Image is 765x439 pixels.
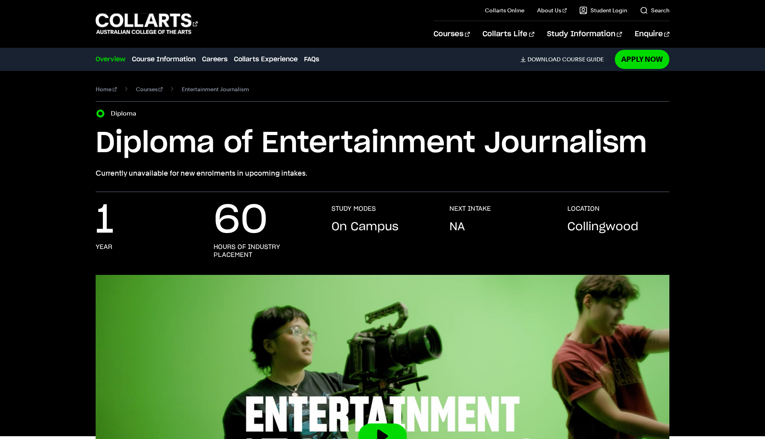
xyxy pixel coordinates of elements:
[96,205,114,237] p: 1
[331,219,398,235] p: On Campus
[537,6,567,14] a: About Us
[96,84,117,95] a: Home
[214,205,268,237] p: 60
[567,219,638,235] p: Collingwood
[567,205,600,213] h3: LOCATION
[132,55,196,64] a: Course Information
[547,21,622,47] a: Study Information
[579,6,627,14] a: Student Login
[96,12,198,35] div: Go to homepage
[485,6,524,14] a: Collarts Online
[449,219,465,235] p: NA
[96,125,669,161] h1: Diploma of Entertainment Journalism
[449,205,491,213] h3: NEXT INTAKE
[202,55,228,64] a: Careers
[234,55,298,64] a: Collarts Experience
[304,55,319,64] a: FAQs
[520,56,610,63] a: DownloadCourse Guide
[214,243,316,259] h3: hours of industry placement
[615,50,669,69] a: Apply Now
[635,21,669,47] a: Enquire
[483,21,534,47] a: Collarts Life
[96,55,126,64] a: Overview
[96,243,112,251] h3: year
[96,168,669,179] p: Currently unavailable for new enrolments in upcoming intakes.
[182,84,249,95] span: Entertainment Journalism
[433,21,470,47] a: Courses
[331,205,376,213] h3: STUDY MODES
[640,6,669,14] a: Search
[528,56,561,63] span: Download
[136,84,163,95] a: Courses
[111,108,141,119] label: Diploma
